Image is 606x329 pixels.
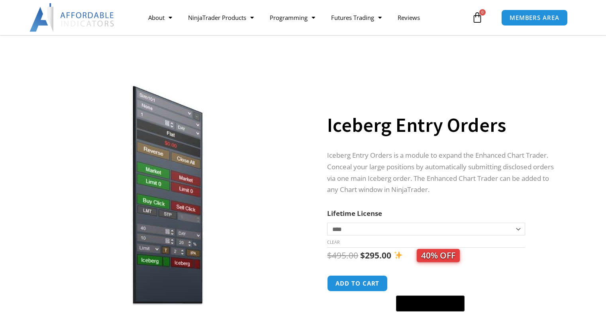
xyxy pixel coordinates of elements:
[460,6,495,29] a: 0
[396,296,465,311] button: Buy with GPay
[180,8,262,27] a: NinjaTrader Products
[327,250,358,261] bdi: 495.00
[417,249,460,262] span: 40% OFF
[327,239,339,245] a: Clear options
[323,8,390,27] a: Futures Trading
[327,150,560,196] p: Iceberg Entry Orders is a module to expand the Enhanced Chart Trader. Conceal your large position...
[360,250,365,261] span: $
[262,8,323,27] a: Programming
[140,8,470,27] nav: Menu
[327,317,560,323] iframe: PayPal Message 1
[360,250,391,261] bdi: 295.00
[394,274,466,293] iframe: Secure express checkout frame
[327,209,382,218] label: Lifetime License
[394,251,402,259] img: ✨
[327,111,560,139] h1: Iceberg Entry Orders
[510,15,559,21] span: MEMBERS AREA
[327,250,332,261] span: $
[390,8,428,27] a: Reviews
[41,85,298,305] img: IceBergEntryOrders
[327,275,388,292] button: Add to cart
[501,10,568,26] a: MEMBERS AREA
[29,3,115,32] img: LogoAI | Affordable Indicators – NinjaTrader
[140,8,180,27] a: About
[479,9,486,16] span: 0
